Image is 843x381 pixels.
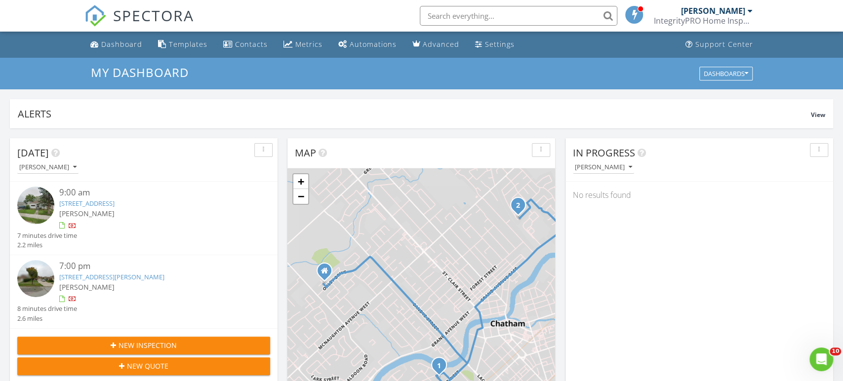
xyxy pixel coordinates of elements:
i: 1 [437,362,441,369]
a: Metrics [280,36,326,54]
button: Dashboards [699,67,753,80]
span: In Progress [573,146,635,159]
div: 5 Buckingham Ave, Chatham, ON N7M 3B5 [439,365,445,371]
span: New Inspection [119,340,177,350]
div: IntegrityPRO Home Inspections [653,16,752,26]
button: New Quote [17,357,270,375]
div: Support Center [695,39,753,49]
a: Support Center [681,36,757,54]
div: Alerts [18,107,811,120]
div: [PERSON_NAME] [681,6,745,16]
div: Metrics [295,39,322,49]
div: Templates [169,39,207,49]
div: 2.2 miles [17,240,77,250]
a: Zoom in [293,174,308,189]
img: streetview [17,260,54,297]
a: Automations (Basic) [334,36,401,54]
button: [PERSON_NAME] [17,161,79,174]
div: Dashboard [101,39,142,49]
a: [STREET_ADDRESS][PERSON_NAME] [59,272,164,281]
a: 9:00 am [STREET_ADDRESS] [PERSON_NAME] 7 minutes drive time 2.2 miles [17,187,270,250]
span: Map [295,146,316,159]
span: [PERSON_NAME] [59,282,115,292]
div: 2.6 miles [17,314,77,323]
div: 8 minutes drive time [17,304,77,313]
div: Settings [485,39,515,49]
img: streetview [17,187,54,224]
div: 9:00 am [59,187,249,199]
iframe: Intercom live chat [809,347,833,371]
span: [PERSON_NAME] [59,209,115,218]
div: 7:00 pm [59,260,249,272]
a: Advanced [408,36,463,54]
span: View [811,111,825,119]
span: SPECTORA [113,5,194,26]
div: [PERSON_NAME] [575,164,632,171]
div: Dashboards [704,70,748,77]
button: New Inspection [17,337,270,354]
span: 10 [830,347,841,355]
a: [STREET_ADDRESS] [59,199,115,208]
i: 2 [516,202,520,209]
a: Templates [154,36,211,54]
a: Contacts [219,36,272,54]
input: Search everything... [420,6,617,26]
a: Zoom out [293,189,308,204]
div: Contacts [235,39,268,49]
div: Advanced [423,39,459,49]
div: [PERSON_NAME] [19,164,77,171]
button: [PERSON_NAME] [573,161,634,174]
span: [DATE] [17,146,49,159]
a: Dashboard [86,36,146,54]
span: My Dashboard [91,64,189,80]
a: SPECTORA [84,13,194,34]
div: Automations [350,39,397,49]
img: The Best Home Inspection Software - Spectora [84,5,106,27]
span: New Quote [127,361,168,371]
div: 7 minutes drive time [17,231,77,240]
div: No results found [565,182,833,208]
div: 11 Andrea Drive, Chatham ON N7L5R6 [324,270,330,276]
div: 35 Windfield Crescent, Chatham, ON N7L 5L2 [518,205,524,211]
a: Settings [471,36,519,54]
a: 7:00 pm [STREET_ADDRESS][PERSON_NAME] [PERSON_NAME] 8 minutes drive time 2.6 miles [17,260,270,323]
